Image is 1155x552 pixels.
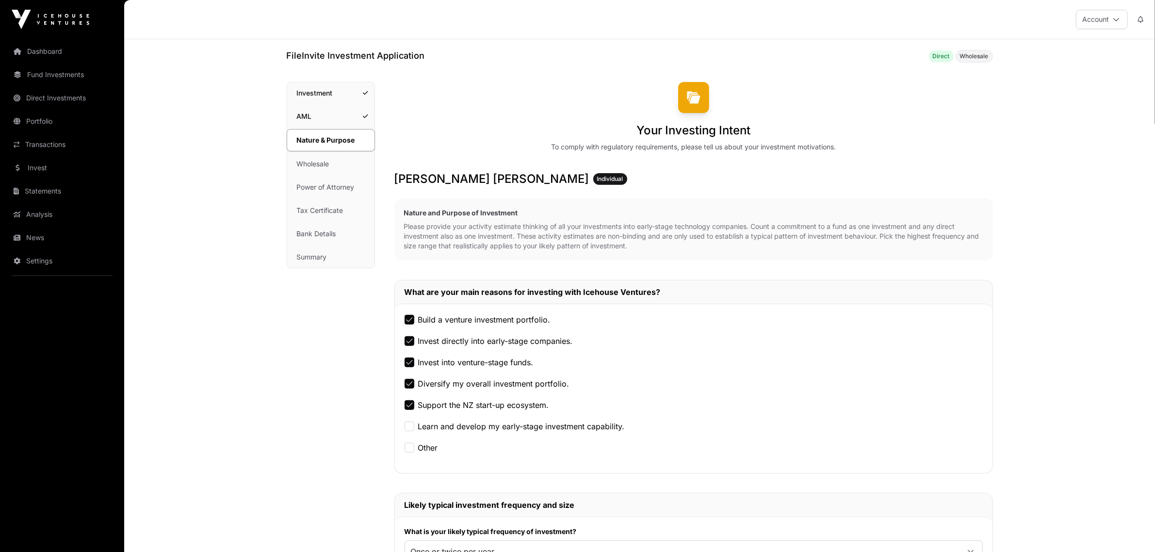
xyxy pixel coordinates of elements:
[551,142,836,152] div: To comply with regulatory requirements, please tell us about your investment motivations.
[8,204,116,225] a: Analysis
[404,208,983,218] h2: Nature and Purpose of Investment
[8,227,116,248] a: News
[418,378,569,390] label: Diversify my overall investment portfolio.
[405,527,983,536] label: What is your likely typical frequency of investment?
[8,157,116,179] a: Invest
[287,129,375,151] a: Nature & Purpose
[287,82,374,104] a: Investment
[418,442,438,454] label: Other
[12,10,89,29] img: Icehouse Ventures Logo
[287,106,374,127] a: AML
[8,41,116,62] a: Dashboard
[287,177,374,198] a: Power of Attorney
[933,52,950,60] span: Direct
[418,314,551,325] label: Build a venture investment portfolio.
[418,357,534,368] label: Invest into venture-stage funds.
[8,250,116,272] a: Settings
[1076,10,1128,29] button: Account
[8,180,116,202] a: Statements
[636,123,750,138] h1: Your Investing Intent
[8,111,116,132] a: Portfolio
[287,246,374,268] a: Summary
[678,82,709,113] img: FileInvite
[960,52,989,60] span: Wholesale
[287,153,374,175] a: Wholesale
[8,87,116,109] a: Direct Investments
[404,222,983,251] p: Please provide your activity estimate thinking of all your investments into early-stage technolog...
[418,335,573,347] label: Invest directly into early-stage companies.
[1106,505,1155,552] iframe: Chat Widget
[405,499,983,511] h2: Likely typical investment frequency and size
[394,171,993,187] h3: [PERSON_NAME] [PERSON_NAME]
[8,134,116,155] a: Transactions
[8,64,116,85] a: Fund Investments
[287,223,374,244] a: Bank Details
[287,200,374,221] a: Tax Certificate
[405,286,983,298] h2: What are your main reasons for investing with Icehouse Ventures?
[418,399,549,411] label: Support the NZ start-up ecosystem.
[287,49,425,63] h1: FileInvite Investment Application
[597,175,623,183] span: Individual
[418,421,625,432] label: Learn and develop my early-stage investment capability.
